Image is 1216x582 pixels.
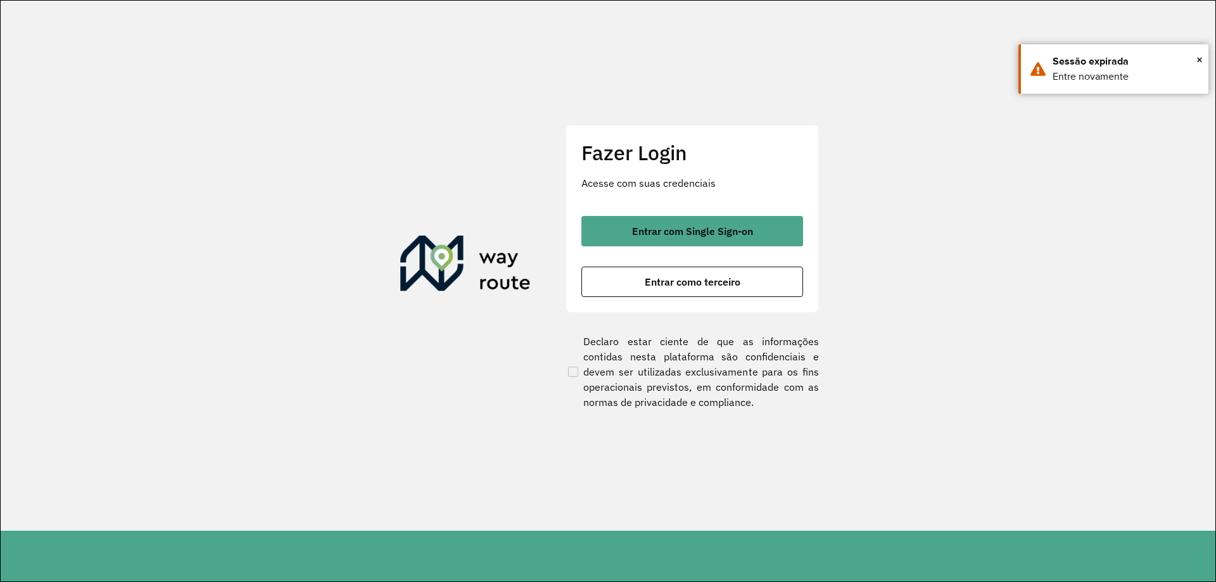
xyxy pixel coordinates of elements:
h2: Fazer Login [581,141,803,165]
button: button [581,267,803,297]
div: Sessão expirada [1053,54,1199,69]
label: Declaro estar ciente de que as informações contidas nesta plataforma são confidenciais e devem se... [566,334,819,410]
span: Entrar com Single Sign-on [632,226,753,236]
button: Close [1196,50,1203,69]
span: Entrar como terceiro [645,277,740,287]
span: × [1196,50,1203,69]
div: Entre novamente [1053,69,1199,84]
img: Roteirizador AmbevTech [400,236,531,296]
button: button [581,216,803,246]
p: Acesse com suas credenciais [581,175,803,191]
